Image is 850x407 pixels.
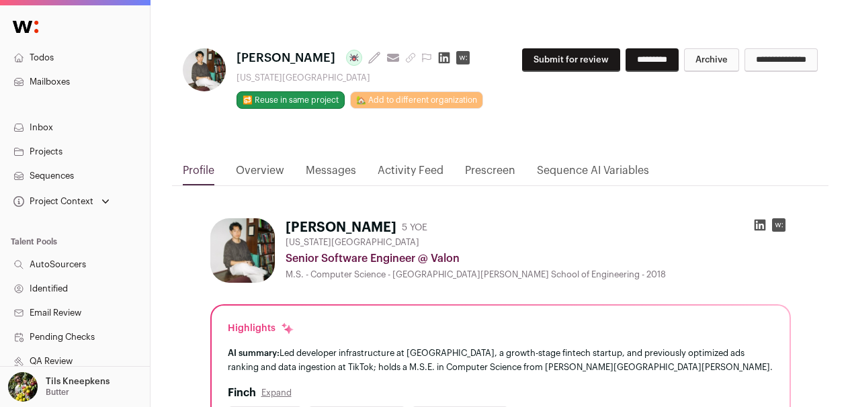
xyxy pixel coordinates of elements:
[286,269,791,280] div: M.S. - Computer Science - [GEOGRAPHIC_DATA][PERSON_NAME] School of Engineering - 2018
[183,163,214,185] a: Profile
[402,221,427,234] div: 5 YOE
[286,218,396,237] h1: [PERSON_NAME]
[522,48,620,72] button: Submit for review
[286,251,791,267] div: Senior Software Engineer @ Valon
[286,237,419,248] span: [US_STATE][GEOGRAPHIC_DATA]
[5,13,46,40] img: Wellfound
[237,48,335,67] span: [PERSON_NAME]
[350,91,483,109] a: 🏡 Add to different organization
[237,91,345,109] button: 🔂 Reuse in same project
[237,73,483,83] div: [US_STATE][GEOGRAPHIC_DATA]
[183,48,226,91] img: 56a8a22ad8ef624ff95c9940a55d8e2fd9ceb4d133ce7e42d8a168312e45bfab
[228,385,256,401] h2: Finch
[228,349,280,357] span: AI summary:
[8,372,38,402] img: 6689865-medium_jpg
[236,163,284,185] a: Overview
[11,196,93,207] div: Project Context
[378,163,443,185] a: Activity Feed
[46,376,110,387] p: Tils Kneepkens
[261,388,292,398] button: Expand
[5,372,112,402] button: Open dropdown
[46,387,69,398] p: Butter
[306,163,356,185] a: Messages
[228,322,294,335] div: Highlights
[537,163,649,185] a: Sequence AI Variables
[11,192,112,211] button: Open dropdown
[210,218,275,283] img: 56a8a22ad8ef624ff95c9940a55d8e2fd9ceb4d133ce7e42d8a168312e45bfab
[228,346,773,374] div: Led developer infrastructure at [GEOGRAPHIC_DATA], a growth-stage fintech startup, and previously...
[684,48,739,72] button: Archive
[465,163,515,185] a: Prescreen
